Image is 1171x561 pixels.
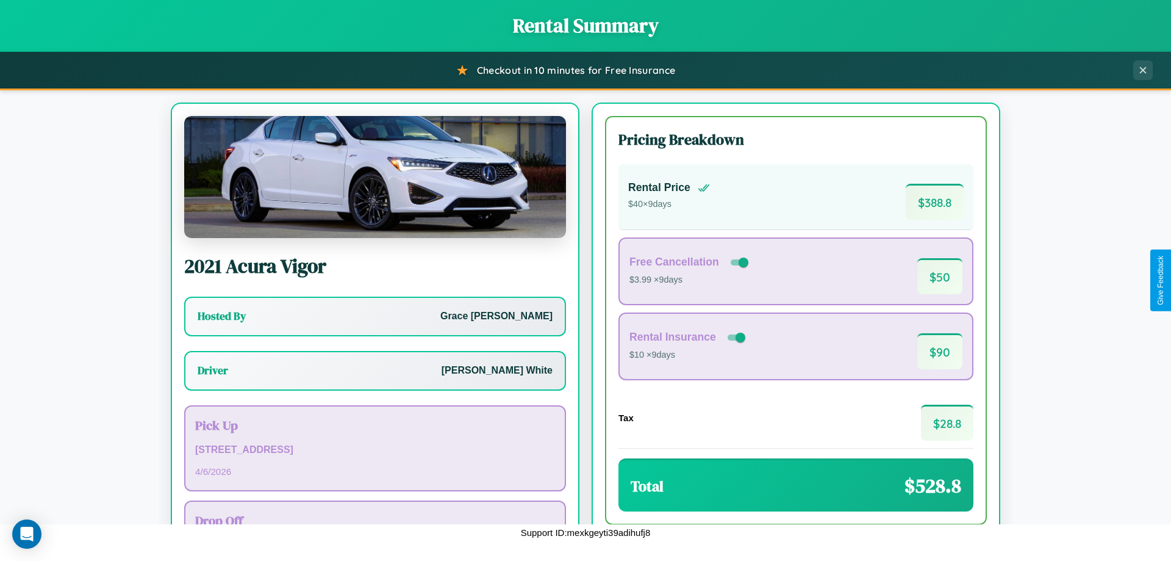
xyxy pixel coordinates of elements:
div: Give Feedback [1156,256,1165,305]
p: [PERSON_NAME] White [442,362,553,380]
h4: Free Cancellation [629,256,719,269]
span: $ 528.8 [904,472,961,499]
p: Grace [PERSON_NAME] [440,308,553,325]
h4: Rental Price [628,181,690,194]
p: $10 × 9 days [629,347,748,363]
h3: Pricing Breakdown [618,129,973,150]
h1: Rental Summary [12,12,1159,39]
h3: Hosted By [198,309,246,324]
p: Support ID: mexkgeyti39adihufj8 [521,524,651,541]
span: Checkout in 10 minutes for Free Insurance [477,64,675,76]
span: $ 28.8 [921,405,973,441]
h3: Drop Off [195,512,555,529]
h3: Driver [198,363,228,378]
h3: Pick Up [195,416,555,434]
h4: Tax [618,413,634,423]
p: [STREET_ADDRESS] [195,441,555,459]
h2: 2021 Acura Vigor [184,253,566,280]
h4: Rental Insurance [629,331,716,344]
span: $ 50 [917,258,962,294]
div: Open Intercom Messenger [12,519,41,549]
p: $3.99 × 9 days [629,272,751,288]
h3: Total [631,476,664,496]
img: Acura Vigor [184,116,566,238]
p: $ 40 × 9 days [628,197,710,212]
span: $ 388.8 [906,184,964,220]
span: $ 90 [917,333,962,369]
p: 4 / 6 / 2026 [195,463,555,480]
